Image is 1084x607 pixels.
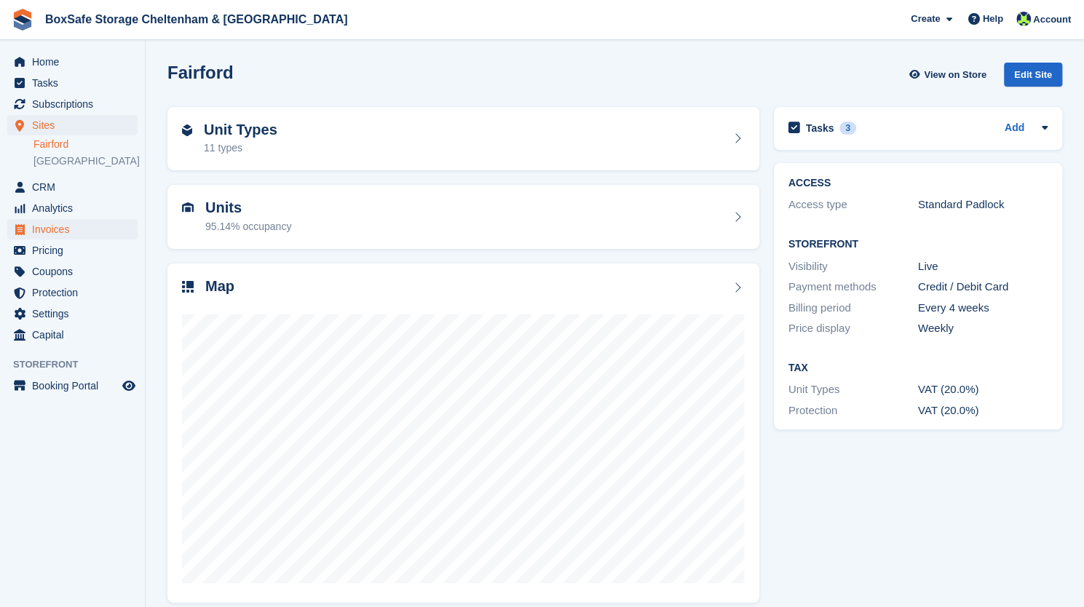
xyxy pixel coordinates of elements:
[788,279,918,295] div: Payment methods
[205,219,291,234] div: 95.14% occupancy
[167,107,759,171] a: Unit Types 11 types
[39,7,353,31] a: BoxSafe Storage Cheltenham & [GEOGRAPHIC_DATA]
[1004,63,1062,92] a: Edit Site
[1016,12,1031,26] img: Charlie Hammond
[204,140,277,156] div: 11 types
[182,124,192,136] img: unit-type-icn-2b2737a686de81e16bb02015468b77c625bbabd49415b5ef34ead5e3b44a266d.svg
[918,300,1048,317] div: Every 4 weeks
[839,122,856,135] div: 3
[788,402,918,419] div: Protection
[13,357,145,372] span: Storefront
[32,325,119,345] span: Capital
[924,68,986,82] span: View on Store
[120,377,138,394] a: Preview store
[32,376,119,396] span: Booking Portal
[1004,63,1062,87] div: Edit Site
[7,115,138,135] a: menu
[788,362,1048,374] h2: Tax
[32,198,119,218] span: Analytics
[32,52,119,72] span: Home
[918,197,1048,213] div: Standard Padlock
[7,73,138,93] a: menu
[32,115,119,135] span: Sites
[7,325,138,345] a: menu
[983,12,1003,26] span: Help
[918,402,1048,419] div: VAT (20.0%)
[32,177,119,197] span: CRM
[167,185,759,249] a: Units 95.14% occupancy
[918,381,1048,398] div: VAT (20.0%)
[204,122,277,138] h2: Unit Types
[167,263,759,603] a: Map
[205,278,234,295] h2: Map
[918,258,1048,275] div: Live
[33,138,138,151] a: Fairford
[205,199,291,216] h2: Units
[32,303,119,324] span: Settings
[32,73,119,93] span: Tasks
[788,320,918,337] div: Price display
[7,198,138,218] a: menu
[7,261,138,282] a: menu
[907,63,992,87] a: View on Store
[167,63,234,82] h2: Fairford
[182,202,194,213] img: unit-icn-7be61d7bf1b0ce9d3e12c5938cc71ed9869f7b940bace4675aadf7bd6d80202e.svg
[788,178,1048,189] h2: ACCESS
[788,258,918,275] div: Visibility
[788,197,918,213] div: Access type
[918,279,1048,295] div: Credit / Debit Card
[1033,12,1071,27] span: Account
[7,177,138,197] a: menu
[806,122,834,135] h2: Tasks
[32,240,119,261] span: Pricing
[7,240,138,261] a: menu
[7,376,138,396] a: menu
[788,381,918,398] div: Unit Types
[32,94,119,114] span: Subscriptions
[7,52,138,72] a: menu
[182,281,194,293] img: map-icn-33ee37083ee616e46c38cad1a60f524a97daa1e2b2c8c0bc3eb3415660979fc1.svg
[32,282,119,303] span: Protection
[1005,120,1024,137] a: Add
[33,154,138,168] a: [GEOGRAPHIC_DATA]
[7,282,138,303] a: menu
[788,300,918,317] div: Billing period
[7,219,138,239] a: menu
[911,12,940,26] span: Create
[32,219,119,239] span: Invoices
[12,9,33,31] img: stora-icon-8386f47178a22dfd0bd8f6a31ec36ba5ce8667c1dd55bd0f319d3a0aa187defe.svg
[32,261,119,282] span: Coupons
[918,320,1048,337] div: Weekly
[7,94,138,114] a: menu
[788,239,1048,250] h2: Storefront
[7,303,138,324] a: menu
